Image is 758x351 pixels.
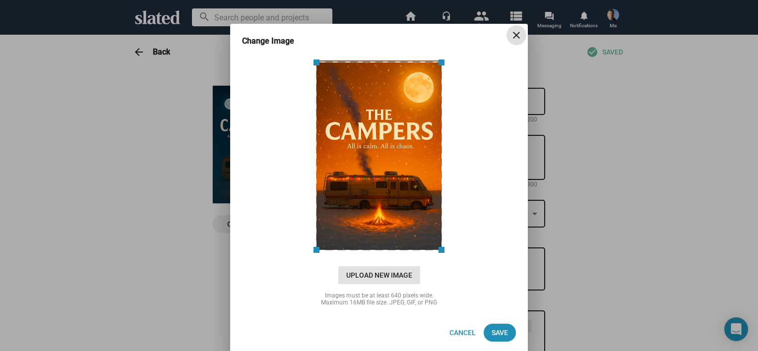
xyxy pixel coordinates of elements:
[510,29,522,41] mat-icon: close
[242,36,308,46] h3: Change Image
[338,266,420,284] span: Upload New Image
[449,324,476,342] span: Cancel
[280,292,478,306] div: Images must be at least 640 pixels wide. Maximum 16MB file size. JPEG, GIF, or PNG
[484,324,516,342] button: Save
[442,324,484,342] button: Cancel
[492,324,508,342] span: Save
